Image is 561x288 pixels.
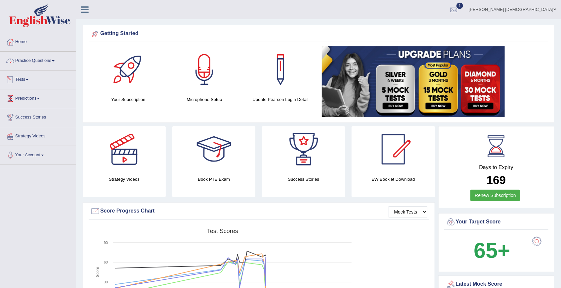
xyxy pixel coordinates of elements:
div: Score Progress Chart [90,206,427,216]
a: Strategy Videos [0,127,76,144]
div: Getting Started [90,29,547,39]
a: Home [0,33,76,49]
text: 60 [104,260,108,264]
b: 65+ [474,238,510,263]
h4: Your Subscription [94,96,163,103]
tspan: Test scores [207,228,238,234]
div: Your Target Score [446,217,547,227]
h4: Microphone Setup [170,96,239,103]
b: 169 [487,173,506,186]
img: small5.jpg [322,46,505,117]
span: 1 [456,3,463,9]
h4: Book PTE Exam [172,176,255,183]
h4: Update Pearson Login Detail [246,96,315,103]
a: Predictions [0,89,76,106]
a: Success Stories [0,108,76,125]
h4: Strategy Videos [83,176,166,183]
text: 30 [104,280,108,284]
h4: Days to Expiry [446,165,547,170]
text: 90 [104,241,108,245]
a: Your Account [0,146,76,163]
a: Practice Questions [0,52,76,68]
a: Renew Subscription [470,190,520,201]
h4: EW Booklet Download [352,176,435,183]
a: Tests [0,71,76,87]
h4: Success Stories [262,176,345,183]
tspan: Score [95,267,100,277]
